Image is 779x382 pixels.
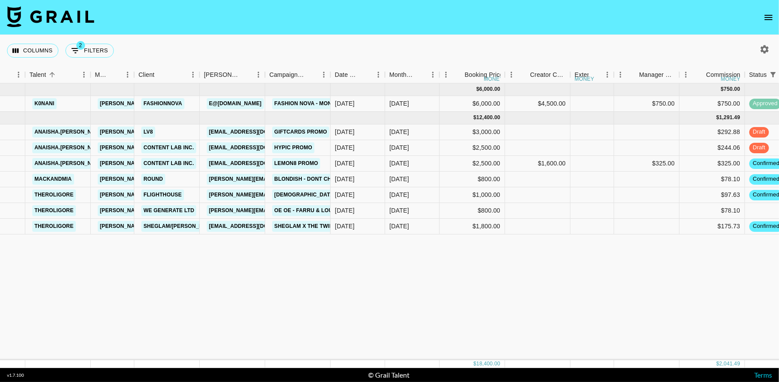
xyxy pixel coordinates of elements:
a: e@[DOMAIN_NAME] [207,98,264,109]
a: [PERSON_NAME][EMAIL_ADDRESS][DOMAIN_NAME] [98,221,240,232]
a: anaisha.[PERSON_NAME] [32,127,107,138]
button: Menu [440,68,453,81]
a: Content Lab Inc. [141,142,196,153]
div: 07/12/2024 [335,99,355,108]
div: 09/09/2025 [335,222,355,231]
div: Sep '25 [389,127,409,136]
div: Month Due [389,66,414,83]
div: 18,400.00 [476,360,500,368]
button: open drawer [760,9,777,26]
div: $97.63 [680,187,745,203]
button: Sort [453,69,465,81]
div: 28/07/2025 [335,159,355,168]
div: $325.00 [680,156,745,172]
a: OE OE - FARRU & Louis.bpm [272,205,353,216]
div: Talent [30,66,46,83]
a: Terms [754,371,772,379]
a: [PERSON_NAME][EMAIL_ADDRESS][DOMAIN_NAME] [98,142,240,153]
a: Content Lab Inc. [141,158,196,169]
a: Round [141,174,165,185]
a: Fashionnova [141,98,184,109]
a: [PERSON_NAME][EMAIL_ADDRESS][DOMAIN_NAME] [98,158,240,169]
div: $800.00 [440,172,505,187]
a: [PERSON_NAME][EMAIL_ADDRESS][DOMAIN_NAME] [98,205,240,216]
div: $ [721,86,724,93]
a: mackandmia [32,174,74,185]
div: Date Created [335,66,360,83]
button: Menu [680,68,693,81]
div: Manager [91,66,134,83]
a: SHEGLAM X THE TWILIGHT SAGA COLLECTION [272,221,401,232]
div: money [575,76,594,82]
div: $1,000.00 [440,187,505,203]
a: anaisha.[PERSON_NAME] [32,142,107,153]
div: Campaign (Type) [265,66,331,83]
div: v 1.7.100 [7,372,24,378]
span: draft [749,128,769,136]
div: $2,500.00 [440,156,505,172]
button: Sort [154,69,167,81]
div: 1 active filter [767,69,779,81]
button: Menu [601,68,614,81]
a: [EMAIL_ADDRESS][DOMAIN_NAME] [207,221,304,232]
div: 2,041.49 [719,360,740,368]
div: Creator Commmission Override [505,66,571,83]
div: Sep '25 [389,206,409,215]
a: [EMAIL_ADDRESS][DOMAIN_NAME] [207,142,304,153]
div: Commission [706,66,741,83]
a: theroligore [32,205,76,216]
div: $1,800.00 [440,219,505,234]
button: Sort [305,69,318,81]
div: $3,000.00 [440,124,505,140]
a: [PERSON_NAME][EMAIL_ADDRESS][PERSON_NAME][DOMAIN_NAME] [207,189,394,200]
div: $292.88 [680,124,745,140]
div: Manager [95,66,109,83]
a: [EMAIL_ADDRESS][DOMAIN_NAME] [207,127,304,138]
div: Booking Price [465,66,503,83]
button: Sort [414,69,427,81]
a: k0nani [32,98,57,109]
a: theroligore [32,221,76,232]
a: [PERSON_NAME][EMAIL_ADDRESS][DOMAIN_NAME] [98,127,240,138]
div: Date Created [331,66,385,83]
button: Menu [121,68,134,81]
div: Manager Commmission Override [614,66,680,83]
button: Sort [360,69,372,81]
a: [EMAIL_ADDRESS][DOMAIN_NAME] [207,158,304,169]
div: money [721,76,741,82]
div: $4,500.00 [538,99,566,108]
a: LV8 [141,127,155,138]
div: 16/09/2025 [335,206,355,215]
button: Show filters [767,69,779,81]
div: $325.00 [652,159,675,168]
div: Talent [25,66,91,83]
div: 29/08/2025 [335,143,355,152]
div: $750.00 [680,96,745,112]
div: money [484,76,503,82]
div: $175.73 [680,219,745,234]
a: Hypic Promo [272,142,314,153]
a: Fashion Nova - Month 3/3 [272,98,350,109]
div: Sep '25 [389,190,409,199]
a: SHEGLAM/[PERSON_NAME] [141,221,219,232]
a: theroligore [32,189,76,200]
div: $2,500.00 [440,140,505,156]
div: $78.10 [680,203,745,219]
div: $800.00 [440,203,505,219]
div: $750.00 [652,99,675,108]
span: draft [749,144,769,152]
button: Menu [12,68,25,81]
button: Sort [518,69,530,81]
div: 1,291.49 [719,114,740,121]
a: [PERSON_NAME][EMAIL_ADDRESS][DOMAIN_NAME] [207,174,349,185]
a: We Generate Ltd [141,205,196,216]
button: Menu [427,68,440,81]
div: Client [134,66,200,83]
div: $ [473,114,476,121]
div: Campaign (Type) [270,66,305,83]
div: Sep '25 [389,159,409,168]
div: $78.10 [680,172,745,187]
span: 2 [76,41,85,50]
button: Menu [372,68,385,81]
div: 750.00 [724,86,740,93]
